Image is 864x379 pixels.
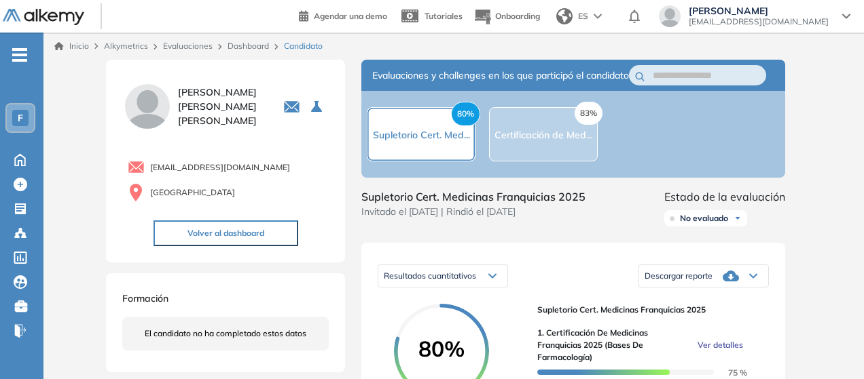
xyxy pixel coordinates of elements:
[734,214,742,222] img: Ícono de flecha
[594,14,602,19] img: arrow
[556,8,573,24] img: world
[698,339,743,351] span: Ver detalles
[104,41,148,51] span: Alkymetrics
[664,188,785,205] span: Estado de la evaluación
[373,129,470,141] span: Supletorio Cert. Med...
[299,7,387,23] a: Agendar una demo
[451,102,480,126] span: 80%
[394,338,489,359] span: 80%
[575,102,602,125] span: 83%
[284,40,323,52] span: Candidato
[578,10,588,22] span: ES
[425,11,463,21] span: Tutoriales
[680,213,728,224] span: No evaluado
[178,85,267,128] span: [PERSON_NAME] [PERSON_NAME] [PERSON_NAME]
[384,271,476,281] span: Resultados cuantitativos
[145,327,306,340] span: El candidato no ha completado estos datos
[537,327,692,363] span: 1. Certificación de Medicinas Franquicias 2025 (Bases de Farmacología)
[3,9,84,26] img: Logo
[314,11,387,21] span: Agendar una demo
[361,188,586,205] span: Supletorio Cert. Medicinas Franquicias 2025
[154,220,298,246] button: Volver al dashboard
[712,367,747,378] span: 75 %
[494,129,592,141] span: Certificación de Med...
[537,304,758,316] span: Supletorio Cert. Medicinas Franquicias 2025
[228,41,269,51] a: Dashboard
[473,2,540,31] button: Onboarding
[12,54,27,56] i: -
[361,205,586,219] span: Invitado el [DATE] | Rindió el [DATE]
[122,292,168,304] span: Formación
[495,11,540,21] span: Onboarding
[150,161,290,174] span: [EMAIL_ADDRESS][DOMAIN_NAME]
[689,5,829,16] span: [PERSON_NAME]
[372,68,629,83] span: Evaluaciones y challenges en los que participó el candidato
[692,339,743,351] button: Ver detalles
[122,81,173,132] img: PROFILE_MENU_LOGO_USER
[163,41,213,51] a: Evaluaciones
[54,40,89,52] a: Inicio
[150,186,235,199] span: [GEOGRAPHIC_DATA]
[18,113,23,123] span: F
[645,271,713,281] span: Descargar reporte
[689,16,829,27] span: [EMAIL_ADDRESS][DOMAIN_NAME]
